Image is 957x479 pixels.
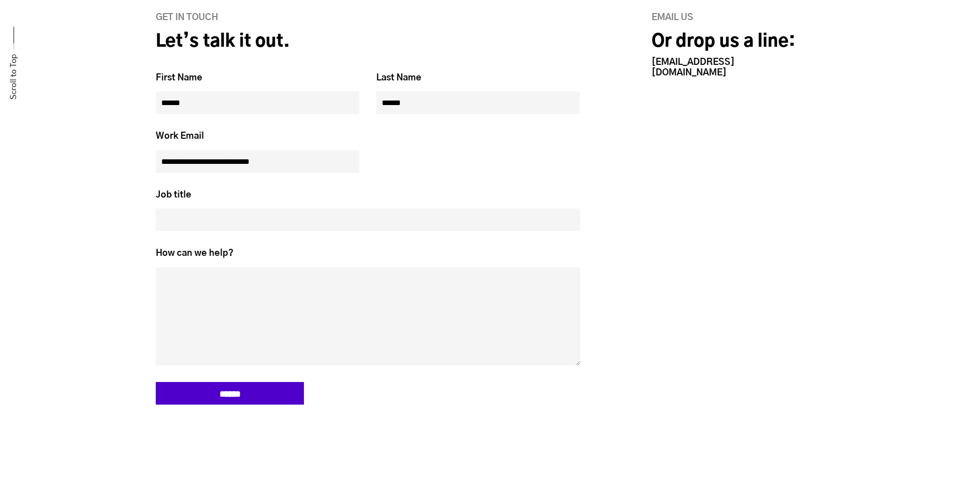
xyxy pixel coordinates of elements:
h2: Let’s talk it out. [156,31,580,53]
a: Scroll to Top [9,54,19,100]
a: [EMAIL_ADDRESS][DOMAIN_NAME] [652,58,734,77]
h6: GET IN TOUCH [156,13,580,24]
h2: Or drop us a line: [652,31,801,53]
h6: Email us [652,13,801,24]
